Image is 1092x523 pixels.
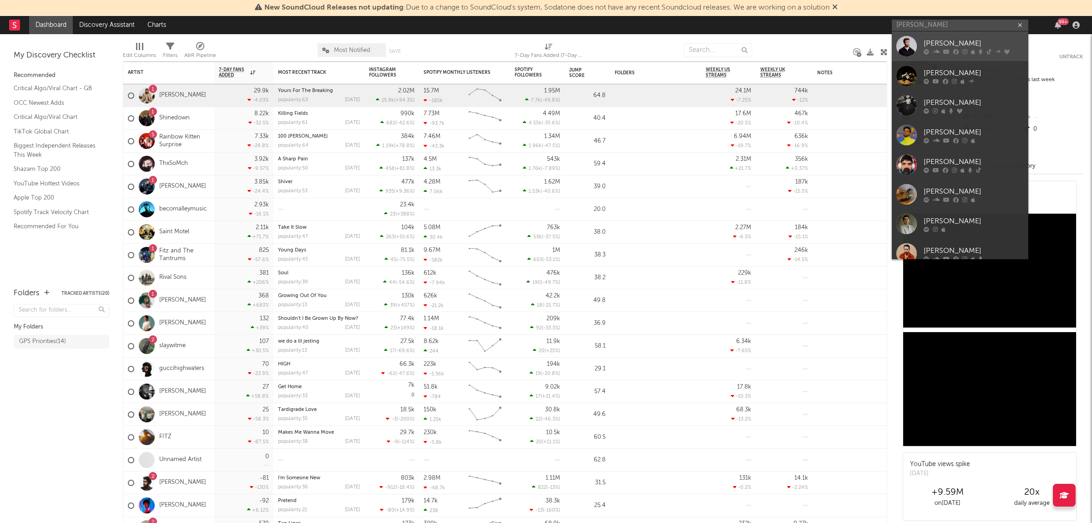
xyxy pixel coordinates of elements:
div: popularity: 50 [278,166,308,171]
div: 384k [401,133,415,139]
div: -15.1 % [789,234,808,240]
div: A&R Pipeline [184,39,216,65]
div: -29.8 % [248,143,269,149]
div: Spotify Followers [515,67,546,78]
div: ( ) [380,120,415,126]
div: -19.7 % [731,143,751,149]
div: 1.62M [544,179,560,185]
svg: Chart title [465,221,506,244]
span: 7.7k [531,98,541,103]
span: -35.6 % [543,121,559,126]
div: 30.4k [424,234,443,240]
div: ( ) [523,120,560,126]
div: 2.93k [254,202,269,208]
div: 229k [738,270,751,276]
a: 100 [PERSON_NAME] [278,134,328,139]
div: Killing Fields [278,111,360,116]
a: Biggest Independent Releases This Week [14,141,100,159]
div: 636k [794,133,808,139]
button: Untrack [1059,52,1083,62]
div: [PERSON_NAME] [924,67,1024,78]
svg: Chart title [465,175,506,198]
a: Get Home [278,385,302,390]
a: FITZ [159,433,172,441]
div: ( ) [527,234,560,240]
a: [PERSON_NAME] [892,239,1028,268]
div: popularity: 39 [278,280,308,285]
div: [PERSON_NAME] [924,215,1024,226]
span: +55.6 % [396,235,413,240]
div: -93.7k [424,120,445,126]
div: ( ) [525,97,560,103]
div: popularity: 45 [278,257,308,262]
div: 59.4 [569,159,606,169]
div: Folders [14,288,40,299]
div: 209k [546,316,560,322]
div: -20.5 % [730,120,751,126]
div: 626k [424,293,437,299]
span: 7-Day Fans Added [219,67,248,78]
a: we do a lil jesting [278,339,319,344]
div: 368 [258,293,269,299]
span: 45 [390,257,396,262]
div: ( ) [384,256,415,262]
div: 7.73M [424,111,440,117]
a: Critical Algo/Viral Chart - GB [14,83,100,93]
div: [PERSON_NAME] [924,38,1024,49]
span: -40.6 % [542,189,559,194]
div: 20.0 [569,204,606,215]
div: +71.7 % [248,234,269,240]
a: HIGH [278,362,290,367]
div: Instagram Followers [369,67,401,78]
div: Filters [163,39,177,65]
div: 4.28M [424,179,440,185]
span: 603 [533,257,542,262]
div: 4.49M [543,111,560,117]
div: Yours For The Breaking [278,88,360,93]
a: Shinedown [159,114,190,122]
div: -4.03 % [248,97,269,103]
a: Take It Slow [278,225,307,230]
a: [PERSON_NAME] [159,479,206,487]
div: 184k [795,225,808,231]
div: 246k [794,247,808,253]
div: 38.0 [569,227,606,238]
a: Recommended For You [14,221,100,231]
span: Weekly US Streams [706,67,738,78]
span: 1.19k [382,144,394,149]
div: -11.8 % [731,279,751,285]
div: ( ) [376,143,415,149]
div: 1.14M [424,316,439,322]
div: -7.94k [424,280,445,286]
div: Most Recent Track [278,70,346,75]
a: [PERSON_NAME] [892,179,1028,209]
a: Soul [278,271,288,276]
div: A&R Pipeline [184,50,216,61]
input: Search for folders... [14,304,109,317]
div: 187k [795,179,808,185]
div: 13.3k [424,166,441,172]
div: 132 [260,316,269,322]
input: Search... [684,43,752,57]
div: 1.34M [544,133,560,139]
a: Yours For The Breaking [278,88,333,93]
span: 18 [537,303,542,308]
div: ( ) [526,279,560,285]
div: 825 [259,247,269,253]
div: +0.37 % [786,165,808,171]
div: ( ) [531,302,560,308]
div: Filters [163,50,177,61]
span: 1.96k [529,144,541,149]
a: Tardigrade Love [278,407,317,412]
a: YouTube Hottest Videos [14,179,100,189]
div: 3.92k [254,156,269,162]
div: -- [1022,112,1083,123]
span: 190 [532,280,541,285]
div: 0 [1022,123,1083,135]
div: 7.33k [255,133,269,139]
div: 99 + [1057,18,1069,25]
div: popularity: 61 [278,120,308,125]
div: Young Days [278,248,360,253]
svg: Chart title [465,289,506,312]
div: 2.02M [398,88,415,94]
